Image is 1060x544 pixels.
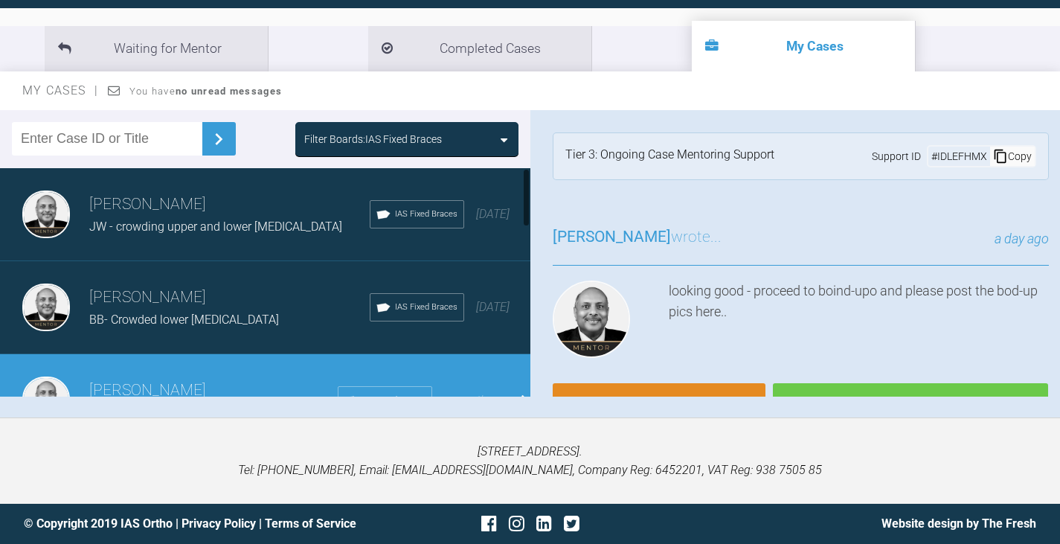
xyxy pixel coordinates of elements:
[22,284,70,331] img: Utpalendu Bose
[553,281,630,358] img: Utpalendu Bose
[24,442,1036,480] p: [STREET_ADDRESS]. Tel: [PHONE_NUMBER], Email: [EMAIL_ADDRESS][DOMAIN_NAME], Company Reg: 6452201,...
[89,220,342,234] span: JW - crowding upper and lower [MEDICAL_DATA]
[22,191,70,238] img: Utpalendu Bose
[129,86,282,97] span: You have
[368,26,591,71] li: Completed Cases
[553,383,765,429] a: Reply
[89,378,338,403] h3: [PERSON_NAME]
[207,127,231,151] img: chevronRight.28bd32b0.svg
[995,231,1049,246] span: a day ago
[89,285,370,310] h3: [PERSON_NAME]
[553,228,671,246] span: [PERSON_NAME]
[89,313,279,327] span: BB- Crowded lower [MEDICAL_DATA]
[773,383,1048,429] div: Mark Complete
[476,207,510,221] span: [DATE]
[395,208,457,221] span: IAS Fixed Braces
[669,281,1050,364] div: looking good - proceed to boind-upo and please post the bod-up pics here..
[363,394,425,407] span: IAS Fixed Braces
[89,192,370,217] h3: [PERSON_NAME]
[565,145,774,167] div: Tier 3: Ongoing Case Mentoring Support
[553,225,722,250] h3: wrote...
[444,393,510,407] span: a month ago
[881,516,1036,531] a: Website design by The Fresh
[24,514,362,534] div: © Copyright 2019 IAS Ortho | |
[395,301,457,314] span: IAS Fixed Braces
[265,516,356,531] a: Terms of Service
[304,131,442,147] div: Filter Boards: IAS Fixed Braces
[22,377,70,424] img: Utpalendu Bose
[990,147,1035,166] div: Copy
[182,516,256,531] a: Privacy Policy
[872,148,921,164] span: Support ID
[12,122,202,156] input: Enter Case ID or Title
[176,86,282,97] strong: no unread messages
[928,148,990,164] div: # IDLEFHMX
[692,21,915,71] li: My Cases
[476,300,510,314] span: [DATE]
[45,26,268,71] li: Waiting for Mentor
[22,83,99,97] span: My Cases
